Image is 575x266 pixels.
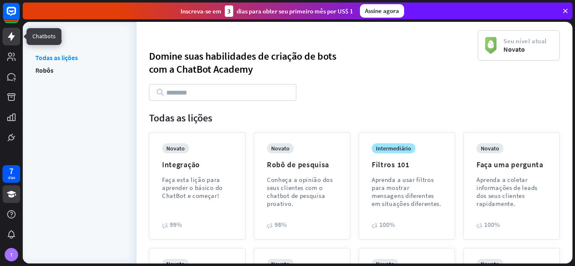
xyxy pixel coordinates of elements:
font: com a ChatBot Academy [149,63,253,76]
font: Lições [35,32,62,45]
font: Domine suas habilidades de criação de bots [149,50,336,63]
font: novato [271,145,290,152]
a: Todas as lições [35,53,78,64]
a: 7 dias [3,165,20,183]
font: T [10,252,13,258]
font: Aprenda a coletar informações de leads dos seus clientes rapidamente. [477,176,538,208]
font: intermediário [376,145,411,152]
font: Todas as lições [149,111,212,124]
font: Assine agora [365,7,399,15]
font: Todas as lições [35,53,78,62]
font: Faça esta lição para aprender o básico do ChatBot e começar! [162,176,223,200]
font: Novato [503,45,525,53]
font: coração [477,221,482,228]
font: 100% [484,220,500,229]
font: Aprenda a usar filtros para mostrar mensagens diferentes em situações diferentes. [372,176,442,208]
font: 99% [170,220,182,229]
font: Seu nível atual [503,37,547,45]
font: 98% [274,220,287,229]
font: Conheça a opinião dos seus clientes com o chatbot de pesquisa proativo. [267,176,333,208]
font: 7 [9,166,13,176]
font: coração [372,221,377,228]
font: 3 [227,7,231,15]
font: coração [267,221,272,228]
font: Robôs [35,66,53,74]
font: Filtros 101 [372,160,410,169]
font: novato [481,145,499,152]
font: dias [8,175,15,180]
font: Inscreva-se em [181,7,221,15]
font: dias para obter seu primeiro mês por US$ 1 [237,7,353,15]
button: Abra o widget de bate-papo do LiveChat [7,3,32,29]
font: coração [162,221,168,228]
font: novato [166,145,185,152]
font: Faça uma pergunta [477,160,543,169]
a: Robôs [35,64,53,76]
font: 100% [379,220,395,229]
font: Robô de pesquisa [267,160,329,169]
font: Integração [162,160,200,169]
